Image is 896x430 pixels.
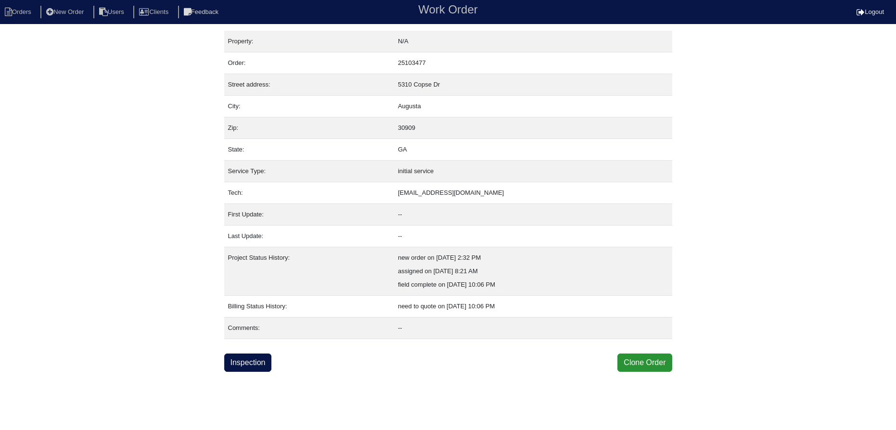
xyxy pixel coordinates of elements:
td: 30909 [394,117,672,139]
td: 5310 Copse Dr [394,74,672,96]
a: Clients [133,8,176,15]
li: Feedback [178,6,226,19]
a: Logout [857,8,884,15]
td: Comments: [224,317,394,339]
div: need to quote on [DATE] 10:06 PM [398,300,668,313]
td: Property: [224,31,394,52]
div: field complete on [DATE] 10:06 PM [398,278,668,291]
td: -- [394,204,672,226]
td: GA [394,139,672,161]
td: -- [394,317,672,339]
td: Last Update: [224,226,394,247]
button: Clone Order [617,354,672,372]
a: New Order [40,8,91,15]
td: First Update: [224,204,394,226]
td: State: [224,139,394,161]
td: Zip: [224,117,394,139]
td: Billing Status History: [224,296,394,317]
a: Inspection [224,354,272,372]
td: Augusta [394,96,672,117]
div: assigned on [DATE] 8:21 AM [398,265,668,278]
td: [EMAIL_ADDRESS][DOMAIN_NAME] [394,182,672,204]
td: 25103477 [394,52,672,74]
a: Users [93,8,132,15]
li: Clients [133,6,176,19]
td: -- [394,226,672,247]
td: Project Status History: [224,247,394,296]
li: New Order [40,6,91,19]
td: N/A [394,31,672,52]
td: Service Type: [224,161,394,182]
td: initial service [394,161,672,182]
td: Street address: [224,74,394,96]
li: Users [93,6,132,19]
td: Tech: [224,182,394,204]
td: Order: [224,52,394,74]
td: City: [224,96,394,117]
div: new order on [DATE] 2:32 PM [398,251,668,265]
